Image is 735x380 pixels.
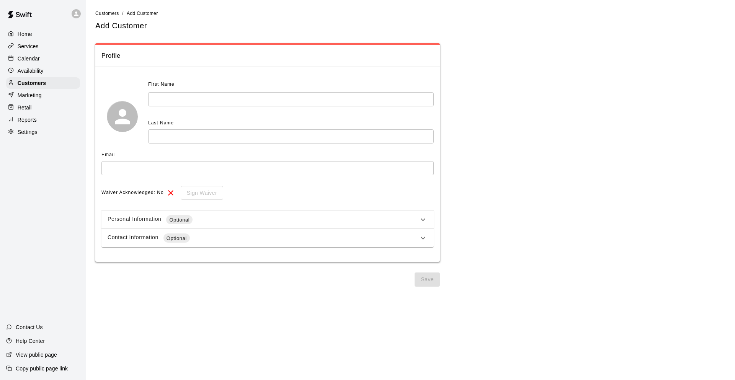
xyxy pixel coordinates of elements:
p: Home [18,30,32,38]
a: Services [6,41,80,52]
p: Availability [18,67,44,75]
h5: Add Customer [95,21,147,31]
span: Optional [163,235,190,242]
p: Contact Us [16,323,43,331]
a: Availability [6,65,80,77]
a: Retail [6,102,80,113]
p: Calendar [18,55,40,62]
div: Contact InformationOptional [101,229,434,247]
span: Add Customer [127,11,158,16]
span: Last Name [148,120,174,126]
p: Customers [18,79,46,87]
a: Reports [6,114,80,126]
nav: breadcrumb [95,9,726,18]
a: Customers [95,10,119,16]
a: Customers [6,77,80,89]
a: Calendar [6,53,80,64]
span: Email [101,152,115,157]
span: First Name [148,78,175,91]
div: Personal InformationOptional [101,210,434,229]
p: Retail [18,104,32,111]
span: Customers [95,11,119,16]
div: Contact Information [108,233,418,243]
span: Optional [166,216,193,224]
p: Marketing [18,91,42,99]
div: Personal Information [108,215,418,224]
p: Reports [18,116,37,124]
p: Help Center [16,337,45,345]
a: Settings [6,126,80,138]
div: To sign waivers in admin, this feature must be enabled in general settings [175,186,223,200]
li: / [122,9,124,17]
span: Profile [101,51,434,61]
p: View public page [16,351,57,359]
p: Services [18,42,39,50]
p: Settings [18,128,38,136]
span: Waiver Acknowledged: No [101,187,164,199]
a: Marketing [6,90,80,101]
a: Home [6,28,80,40]
p: Copy public page link [16,365,68,372]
